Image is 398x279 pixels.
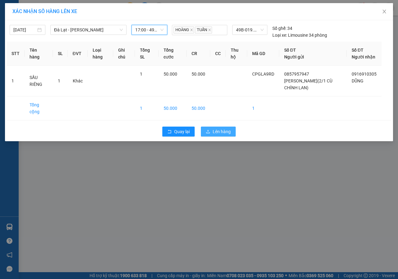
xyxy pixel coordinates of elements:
span: CPGLA9RD [252,72,274,77]
th: Mã GD [247,42,279,66]
span: Số ĐT [352,48,363,53]
span: rollback [167,129,172,134]
td: 1 [7,66,25,96]
li: In ngày: 15:59 14/09 [3,46,61,55]
span: Người nhận [352,54,375,59]
span: Số ĐT [284,48,296,53]
td: 50.000 [159,96,187,120]
span: Số ghế: [272,25,286,32]
th: Loại hàng [88,42,113,66]
div: 34 [272,25,292,32]
span: 49B-019.00 [236,25,264,35]
th: Ghi chú [113,42,135,66]
span: close [208,28,211,31]
th: Tên hàng [25,42,53,66]
span: Loại xe: [272,32,287,39]
td: 50.000 [187,96,210,120]
span: close [190,28,193,31]
input: 14/09/2025 [13,26,36,33]
span: upload [206,129,210,134]
span: DŨNG [352,78,363,83]
span: down [119,28,123,32]
span: 17:00 - 49B-019.00 [135,25,164,35]
th: Thu hộ [226,42,247,66]
th: Tổng SL [135,42,158,66]
th: CC [210,42,226,66]
span: Lên hàng [213,128,231,135]
span: HOÀNG [174,26,194,34]
th: SL [53,42,68,66]
th: STT [7,42,25,66]
th: CR [187,42,210,66]
button: rollbackQuay lại [162,127,195,137]
td: Tổng cộng [25,96,53,120]
td: 1 [135,96,158,120]
td: Khác [68,66,88,96]
span: 0916910305 [352,72,377,77]
td: SẦU RIÊNG [25,66,53,96]
span: Đà Lạt - Gia Lai [54,25,123,35]
span: Quay lại [174,128,190,135]
td: 1 [247,96,279,120]
th: Tổng cước [159,42,187,66]
li: [PERSON_NAME] [3,37,61,46]
span: 1 [140,72,142,77]
span: XÁC NHẬN SỐ HÀNG LÊN XE [12,8,77,14]
span: close [382,9,387,14]
button: Close [376,3,393,21]
span: 50.000 [192,72,205,77]
span: Người gửi [284,54,304,59]
span: [PERSON_NAME](2/1 CÙ CHÍNH LAN) [284,78,332,90]
span: 0857957947 [284,72,309,77]
th: ĐVT [68,42,88,66]
span: 50.000 [164,72,177,77]
button: uploadLên hàng [201,127,236,137]
span: 1 [58,78,60,83]
span: TUẤN [195,26,212,34]
div: Limousine 34 phòng [272,32,327,39]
